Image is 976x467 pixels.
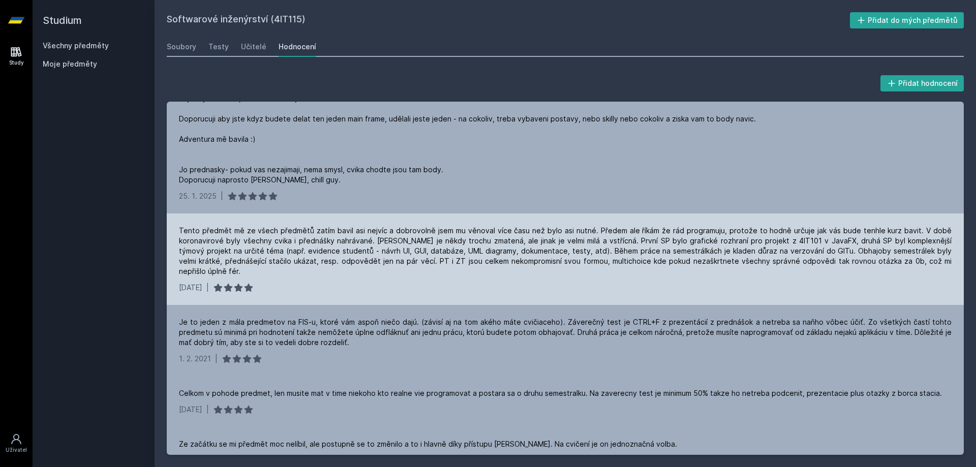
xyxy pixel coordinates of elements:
div: Uživatel [6,446,27,454]
div: Tento předmět mě ze všech předmětů zatím bavil asi nejvíc a dobrovolně jsem mu věnoval více času ... [179,226,952,276]
div: | [206,283,209,293]
h2: Softwarové inženýrství (4IT115) [167,12,850,28]
div: | [206,404,209,415]
button: Přidat do mých předmětů [850,12,964,28]
span: Moje předměty [43,59,97,69]
div: [DATE] [179,283,202,293]
div: Soubory [167,42,196,52]
a: Všechny předměty [43,41,109,50]
div: | [221,191,223,201]
a: Study [2,41,30,72]
div: 25. 1. 2025 [179,191,217,201]
div: Hodnocení [279,42,316,52]
div: Učitelé [241,42,266,52]
a: Uživatel [2,428,30,459]
div: Poměrně náročnej předmět pro lidi mimo IT/programovani. Jinak docela okay a i free. Silně apeluji... [179,63,952,185]
a: Soubory [167,37,196,57]
div: Study [9,59,24,67]
div: Je to jeden z mála predmetov na FIS-u, ktoré vám aspoň niečo dajú. (závisí aj na tom akého máte c... [179,317,952,348]
div: 1. 2. 2021 [179,354,211,364]
div: Testy [208,42,229,52]
a: Učitelé [241,37,266,57]
a: Hodnocení [279,37,316,57]
button: Přidat hodnocení [880,75,964,91]
div: Celkom v pohode predmet, len musite mat v time niekoho kto realne vie programovat a postara sa o ... [179,388,942,398]
a: Testy [208,37,229,57]
div: Ze začátku se mi předmět moc nelíbil, ale postupně se to změnilo a to i hlavně díky přístupu [PER... [179,439,677,449]
div: | [215,354,218,364]
div: [DATE] [179,404,202,415]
